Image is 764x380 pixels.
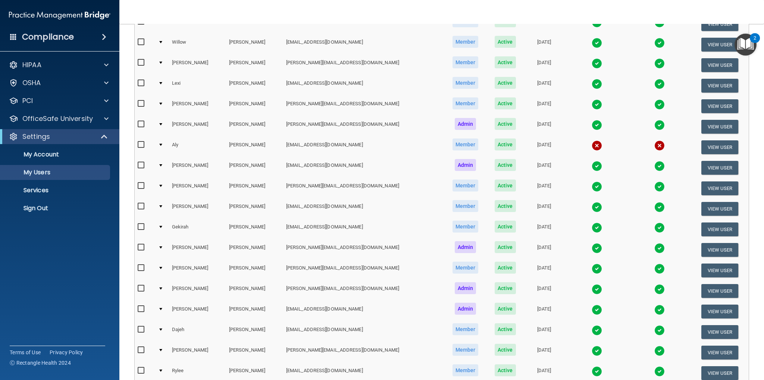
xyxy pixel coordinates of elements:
span: Member [453,344,479,356]
img: tick.e7d51cea.svg [654,202,665,212]
span: Active [495,77,516,89]
td: [PERSON_NAME] [226,322,283,342]
td: [EMAIL_ADDRESS][DOMAIN_NAME] [283,322,444,342]
td: [DATE] [523,199,565,219]
td: [PERSON_NAME] [169,199,226,219]
td: [EMAIL_ADDRESS][DOMAIN_NAME] [283,75,444,96]
a: Settings [9,132,108,141]
button: View User [701,202,738,216]
td: [PERSON_NAME] [169,260,226,281]
td: [DATE] [523,301,565,322]
span: Active [495,303,516,315]
img: tick.e7d51cea.svg [592,243,602,253]
td: [PERSON_NAME][EMAIL_ADDRESS][DOMAIN_NAME] [283,178,444,199]
span: Member [453,97,479,109]
button: View User [701,58,738,72]
td: [DATE] [523,116,565,137]
td: [PERSON_NAME] [169,14,226,34]
img: tick.e7d51cea.svg [592,366,602,377]
td: [PERSON_NAME] [169,158,226,178]
td: [DATE] [523,158,565,178]
span: Member [453,262,479,274]
td: [PERSON_NAME][EMAIL_ADDRESS][DOMAIN_NAME] [283,55,444,75]
span: Admin [455,303,476,315]
td: [DATE] [523,96,565,116]
td: [PERSON_NAME][EMAIL_ADDRESS][DOMAIN_NAME] [283,14,444,34]
td: [PERSON_NAME] [226,281,283,301]
td: [PERSON_NAME] [226,34,283,55]
img: tick.e7d51cea.svg [592,161,602,171]
td: [EMAIL_ADDRESS][DOMAIN_NAME] [283,34,444,55]
td: [PERSON_NAME] [169,342,226,363]
img: tick.e7d51cea.svg [654,120,665,130]
td: [DATE] [523,55,565,75]
td: Gekirah [169,219,226,240]
td: [PERSON_NAME] [226,116,283,137]
td: [PERSON_NAME] [226,75,283,96]
span: Admin [455,159,476,171]
td: [PERSON_NAME] [169,301,226,322]
img: tick.e7d51cea.svg [592,264,602,274]
p: Settings [22,132,50,141]
td: [DATE] [523,14,565,34]
span: Active [495,262,516,274]
button: View User [701,366,738,380]
img: cross.ca9f0e7f.svg [592,140,602,151]
img: tick.e7d51cea.svg [592,181,602,192]
img: cross.ca9f0e7f.svg [654,140,665,151]
p: Sign Out [5,205,107,212]
span: Admin [455,282,476,294]
span: Member [453,221,479,233]
td: [DATE] [523,260,565,281]
td: [PERSON_NAME] [226,96,283,116]
td: [PERSON_NAME][EMAIL_ADDRESS][DOMAIN_NAME] [283,116,444,137]
div: 2 [754,38,756,48]
button: View User [701,264,738,277]
a: PCI [9,96,109,105]
td: [PERSON_NAME] [169,240,226,260]
span: Member [453,56,479,68]
h4: Compliance [22,32,74,42]
button: View User [701,17,738,31]
button: View User [701,284,738,298]
span: Active [495,36,516,48]
span: Member [453,200,479,212]
p: OSHA [22,78,41,87]
a: OSHA [9,78,109,87]
img: tick.e7d51cea.svg [654,305,665,315]
td: [DATE] [523,281,565,301]
td: [PERSON_NAME] [226,137,283,158]
a: HIPAA [9,60,109,69]
td: [EMAIL_ADDRESS][DOMAIN_NAME] [283,158,444,178]
img: tick.e7d51cea.svg [654,243,665,253]
td: [EMAIL_ADDRESS][DOMAIN_NAME] [283,137,444,158]
td: [DATE] [523,34,565,55]
td: [PERSON_NAME] [226,219,283,240]
button: View User [701,99,738,113]
p: PCI [22,96,33,105]
img: tick.e7d51cea.svg [592,120,602,130]
img: tick.e7d51cea.svg [654,58,665,69]
img: tick.e7d51cea.svg [592,305,602,315]
td: [EMAIL_ADDRESS][DOMAIN_NAME] [283,199,444,219]
img: tick.e7d51cea.svg [592,222,602,233]
td: [PERSON_NAME][EMAIL_ADDRESS][DOMAIN_NAME] [283,342,444,363]
td: [PERSON_NAME] [226,301,283,322]
span: Active [495,221,516,233]
span: Active [495,364,516,376]
td: [PERSON_NAME][EMAIL_ADDRESS][DOMAIN_NAME] [283,260,444,281]
img: tick.e7d51cea.svg [592,99,602,110]
td: [PERSON_NAME] [169,281,226,301]
button: View User [701,38,738,52]
td: [DATE] [523,342,565,363]
button: View User [701,181,738,195]
button: View User [701,243,738,257]
a: Terms of Use [10,349,41,356]
img: tick.e7d51cea.svg [654,325,665,336]
td: [PERSON_NAME] [226,240,283,260]
td: Willow [169,34,226,55]
p: HIPAA [22,60,41,69]
td: [EMAIL_ADDRESS][DOMAIN_NAME] [283,301,444,322]
span: Active [495,323,516,335]
span: Active [495,118,516,130]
